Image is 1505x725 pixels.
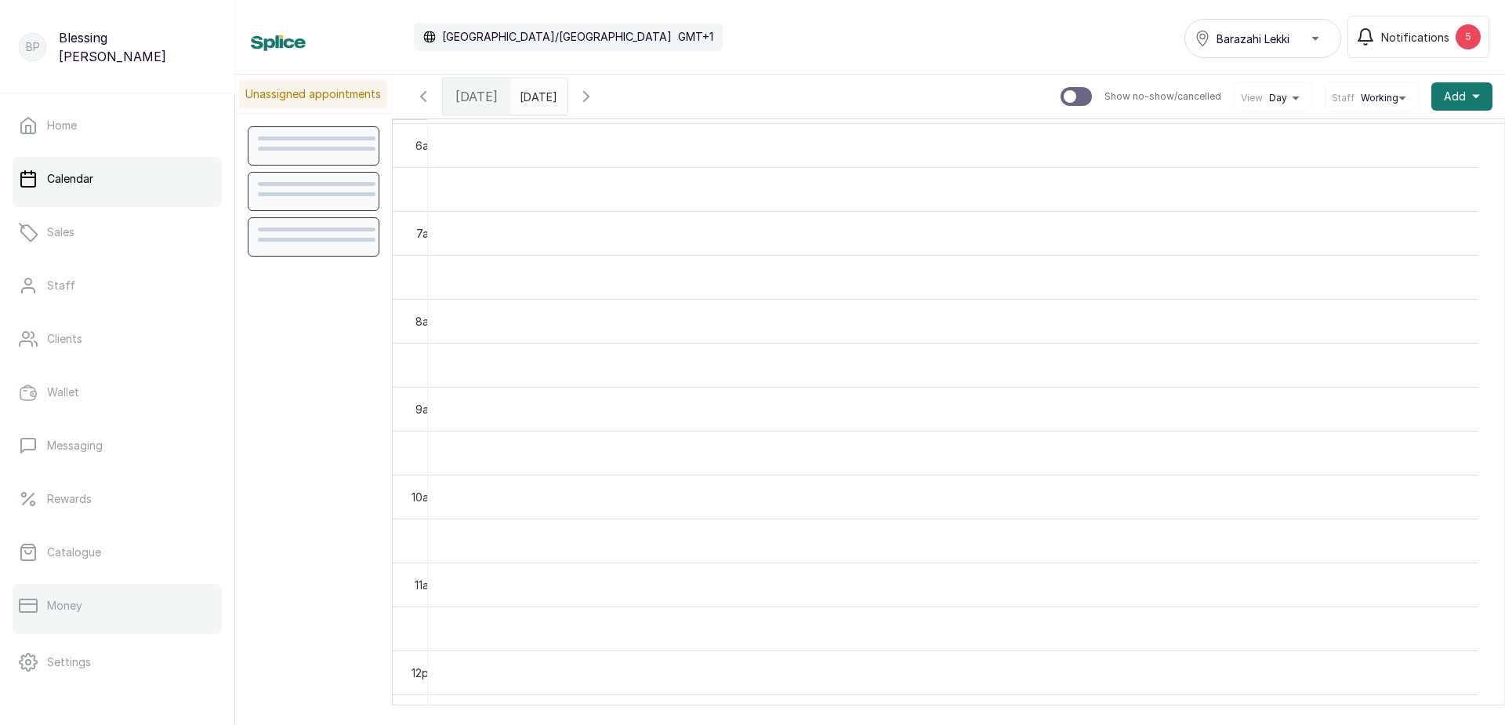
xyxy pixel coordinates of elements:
div: 12pm [408,665,441,681]
a: Wallet [13,370,222,414]
p: Catalogue [47,545,101,560]
a: Home [13,104,222,148]
a: Catalogue [13,530,222,574]
button: Notifications5 [1347,16,1489,58]
div: 5 [1456,24,1481,49]
p: Staff [47,278,75,293]
button: ViewDay [1241,92,1305,104]
span: [DATE] [455,87,498,106]
p: Messaging [47,438,103,454]
a: Calendar [13,157,222,201]
p: Unassigned appointments [239,80,387,108]
p: [GEOGRAPHIC_DATA]/[GEOGRAPHIC_DATA] [442,29,672,45]
span: Day [1269,92,1287,104]
p: Wallet [47,384,79,400]
p: Home [47,118,77,133]
p: GMT+1 [678,29,713,45]
button: StaffWorking [1332,92,1412,104]
p: Calendar [47,171,93,187]
span: View [1241,92,1263,104]
span: Staff [1332,92,1354,104]
span: Add [1444,89,1466,104]
a: Money [13,584,222,628]
p: Blessing [PERSON_NAME] [59,28,216,66]
div: 7am [413,225,441,242]
p: Settings [47,654,91,670]
a: Messaging [13,424,222,468]
a: Staff [13,264,222,308]
button: Add [1431,82,1492,111]
p: Money [47,598,82,614]
a: Clients [13,317,222,361]
div: 9am [412,401,441,417]
div: [DATE] [443,78,510,115]
p: Rewards [47,491,92,507]
p: BP [26,39,40,55]
div: 6am [412,137,441,154]
p: Sales [47,224,74,240]
p: Clients [47,331,82,347]
span: Barazahi Lekki [1217,31,1289,47]
a: Settings [13,640,222,684]
a: Rewards [13,477,222,521]
button: Barazahi Lekki [1184,19,1341,58]
span: Notifications [1381,29,1449,46]
p: Show no-show/cancelled [1104,90,1221,103]
div: 10am [408,489,441,505]
div: 11am [412,577,441,593]
div: 8am [412,313,441,330]
span: Working [1361,92,1398,104]
a: Sales [13,210,222,254]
